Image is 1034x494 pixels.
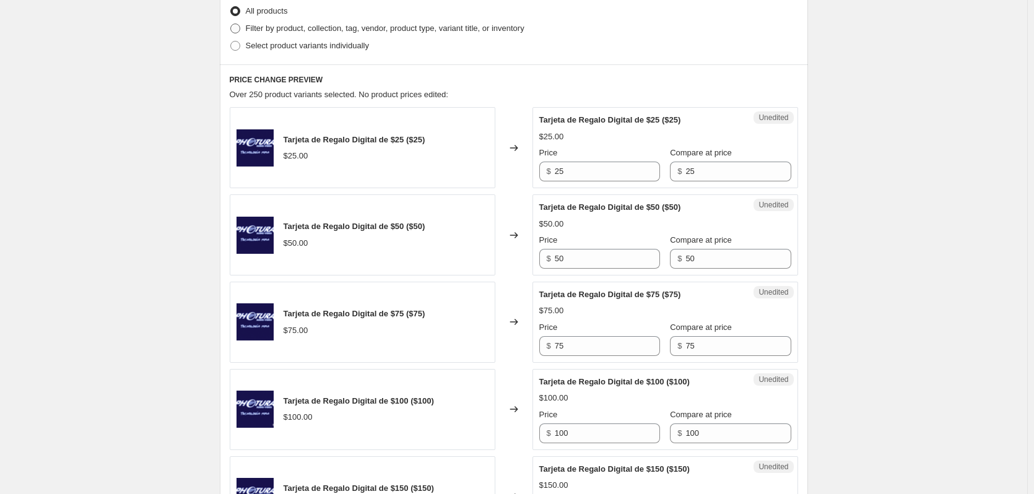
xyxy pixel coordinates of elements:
span: Filter by product, collection, tag, vendor, product type, variant title, or inventory [246,24,524,33]
span: $ [677,254,682,263]
span: Unedited [758,200,788,210]
img: Tarjeta_de_Regalo_Neon_50_80x.png [237,217,274,254]
div: $25.00 [284,150,308,162]
span: Compare at price [670,323,732,332]
span: $ [547,254,551,263]
span: $ [547,428,551,438]
img: Tarjeta_de_Regalo_Neon_75_80x.png [237,303,274,340]
span: Tarjeta de Regalo Digital de $75 ($75) [284,309,425,318]
span: $ [677,167,682,176]
div: $100.00 [539,392,568,404]
img: Tarjeta_de_Regalo_Neon_25_80x.png [237,129,274,167]
div: $75.00 [539,305,564,317]
span: Tarjeta de Regalo Digital de $75 ($75) [539,290,681,299]
span: Unedited [758,287,788,297]
span: $ [677,428,682,438]
h6: PRICE CHANGE PREVIEW [230,75,798,85]
span: Price [539,323,558,332]
div: $150.00 [539,479,568,492]
div: $50.00 [284,237,308,249]
span: Price [539,410,558,419]
span: $ [677,341,682,350]
span: Tarjeta de Regalo Digital de $50 ($50) [284,222,425,231]
span: Price [539,235,558,245]
span: Tarjeta de Regalo Digital de $100 ($100) [284,396,434,405]
span: $ [547,341,551,350]
div: $75.00 [284,324,308,337]
span: Price [539,148,558,157]
img: Tarjeta_de_Regalo_Neon_100_80x.png [237,391,274,428]
span: Compare at price [670,410,732,419]
span: Unedited [758,462,788,472]
span: Tarjeta de Regalo Digital de $50 ($50) [539,202,681,212]
span: Over 250 product variants selected. No product prices edited: [230,90,448,99]
span: Tarjeta de Regalo Digital de $150 ($150) [539,464,690,474]
span: Compare at price [670,148,732,157]
span: Tarjeta de Regalo Digital de $150 ($150) [284,483,434,493]
span: $ [547,167,551,176]
div: $50.00 [539,218,564,230]
span: Unedited [758,375,788,384]
div: $100.00 [284,411,313,423]
span: Tarjeta de Regalo Digital de $25 ($25) [539,115,681,124]
span: Tarjeta de Regalo Digital de $100 ($100) [539,377,690,386]
span: Tarjeta de Regalo Digital de $25 ($25) [284,135,425,144]
span: Select product variants individually [246,41,369,50]
span: All products [246,6,288,15]
span: Unedited [758,113,788,123]
div: $25.00 [539,131,564,143]
span: Compare at price [670,235,732,245]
